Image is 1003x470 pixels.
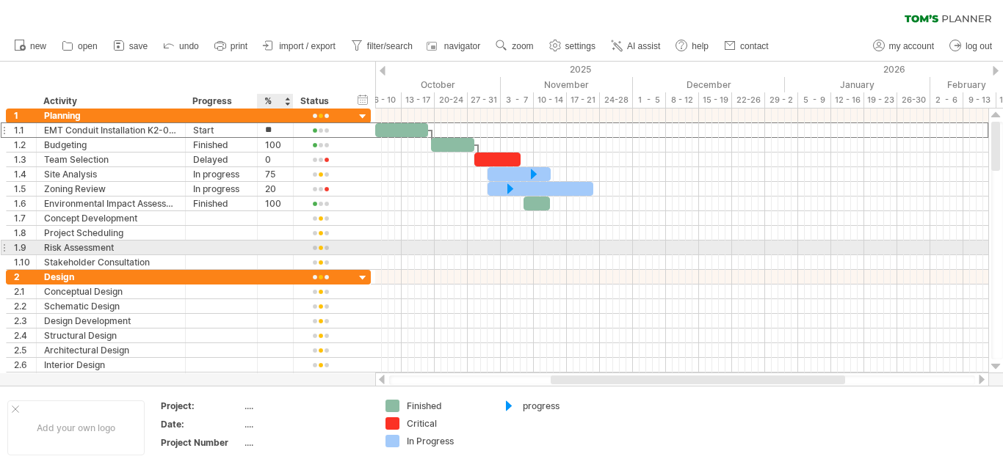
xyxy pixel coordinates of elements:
div: 1.2 [14,138,36,152]
div: Finished [193,197,250,210]
div: Progress [192,94,249,109]
div: Start [193,123,250,137]
div: October 2025 [349,77,501,92]
div: 2.5 [14,343,36,357]
div: Project Number [161,436,242,449]
div: Finished [193,138,250,152]
div: Zoning Review [44,182,178,196]
div: Add your own logo [7,400,145,455]
span: log out [966,41,992,51]
div: 1.7 [14,211,36,225]
div: 12 - 16 [831,92,864,108]
span: help [692,41,709,51]
div: 15 - 19 [699,92,732,108]
a: contact [720,37,773,56]
div: Planning [44,109,178,122]
div: Project: [161,400,242,412]
div: 17 - 21 [567,92,600,108]
div: 2.4 [14,328,36,342]
div: November 2025 [501,77,633,92]
span: print [231,41,247,51]
div: .... [245,418,368,430]
a: AI assist [607,37,665,56]
div: 2.7 [14,372,36,386]
div: MEP Design [44,372,178,386]
div: 2 - 6 [930,92,963,108]
div: Stakeholder Consultation [44,255,178,269]
span: contact [740,41,769,51]
a: help [672,37,713,56]
div: progress [523,400,603,412]
a: save [109,37,152,56]
div: 2 [14,270,36,284]
div: 26-30 [897,92,930,108]
a: zoom [492,37,537,56]
a: settings [546,37,600,56]
div: 1.6 [14,197,36,210]
span: navigator [444,41,480,51]
a: new [10,37,51,56]
a: navigator [424,37,485,56]
div: Budgeting [44,138,178,152]
div: Team Selection [44,153,178,166]
div: 27 - 31 [468,92,501,108]
div: 5 - 9 [798,92,831,108]
div: Structural Design [44,328,178,342]
div: In Progress [407,435,487,447]
div: 20 [265,182,286,196]
a: print [211,37,252,56]
div: Design [44,270,178,284]
div: Critical [407,417,487,430]
div: January 2026 [785,77,930,92]
div: Concept Development [44,211,178,225]
span: AI assist [627,41,660,51]
div: Architectural Design [44,343,178,357]
div: 1.5 [14,182,36,196]
div: 0 [265,153,286,166]
div: Environmental Impact Assessment [44,197,178,210]
div: Date: [161,418,242,430]
div: 8 - 12 [666,92,699,108]
div: Site Analysis [44,167,178,181]
div: Activity [43,94,177,109]
div: 9 - 13 [963,92,996,108]
div: 2.1 [14,284,36,298]
div: Finished [407,400,487,412]
div: .... [245,400,368,412]
div: 100 [265,138,286,152]
a: open [58,37,102,56]
div: In progress [193,167,250,181]
span: open [78,41,98,51]
div: 2.2 [14,299,36,313]
div: 3 - 7 [501,92,534,108]
div: 6 - 10 [369,92,402,108]
span: save [129,41,148,51]
span: undo [179,41,199,51]
span: filter/search [367,41,413,51]
div: 29 - 2 [765,92,798,108]
div: Interior Design [44,358,178,372]
div: In progress [193,182,250,196]
div: 1 [14,109,36,122]
div: December 2025 [633,77,785,92]
div: 1.4 [14,167,36,181]
div: Design Development [44,314,178,328]
div: 1.1 [14,123,36,137]
div: Delayed [193,153,250,166]
div: 22-26 [732,92,765,108]
div: Conceptual Design [44,284,178,298]
div: 19 - 23 [864,92,897,108]
span: my account [889,41,934,51]
div: 24-28 [600,92,633,108]
a: log out [946,37,996,56]
div: 100 [265,197,286,210]
span: import / export [279,41,336,51]
span: new [30,41,46,51]
a: my account [869,37,938,56]
div: 1.8 [14,226,36,240]
div: 1.3 [14,153,36,166]
div: 20-24 [435,92,468,108]
div: 2.3 [14,314,36,328]
div: 1.9 [14,240,36,254]
div: Schematic Design [44,299,178,313]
